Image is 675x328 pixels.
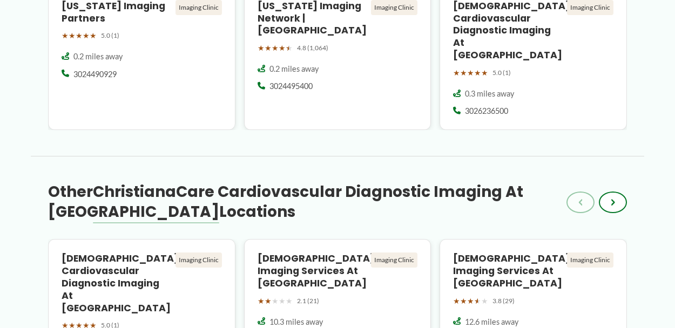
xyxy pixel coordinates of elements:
span: 5.0 (1) [101,30,119,42]
div: Imaging Clinic [567,252,613,268]
span: ★ [481,66,488,80]
span: ★ [265,294,272,308]
span: ★ [286,294,293,308]
span: ★ [453,66,460,80]
span: 3026236500 [465,106,508,117]
span: 0.2 miles away [73,51,123,62]
span: ★ [272,41,279,55]
span: 3.8 (29) [492,295,515,307]
span: 3024495400 [269,81,313,92]
span: ChristianaCare Cardiovascular Diagnostic Imaging at [GEOGRAPHIC_DATA] [48,181,523,222]
span: ★ [460,66,467,80]
span: 2.1 (21) [297,295,319,307]
span: ★ [76,29,83,43]
h3: Other Locations [48,182,566,222]
span: ★ [272,294,279,308]
button: ‹ [566,192,595,213]
span: ‹ [578,196,583,209]
span: ★ [90,29,97,43]
button: › [599,192,627,213]
span: 5.0 (1) [492,67,511,79]
span: ★ [481,294,488,308]
span: ★ [286,41,293,55]
span: ★ [258,294,265,308]
h4: [DEMOGRAPHIC_DATA] Imaging Services at [GEOGRAPHIC_DATA] [453,252,563,290]
h4: [DEMOGRAPHIC_DATA] Imaging Services at [GEOGRAPHIC_DATA] [258,252,367,290]
span: ★ [62,29,69,43]
div: Imaging Clinic [371,252,417,268]
span: 0.2 miles away [269,64,319,74]
span: › [611,196,615,209]
span: ★ [83,29,90,43]
h4: [DEMOGRAPHIC_DATA] Cardiovascular Diagnostic Imaging at [GEOGRAPHIC_DATA] [62,252,171,314]
span: ★ [265,41,272,55]
div: Imaging Clinic [175,252,222,268]
span: ★ [69,29,76,43]
span: ★ [460,294,467,308]
span: ★ [467,66,474,80]
span: ★ [279,41,286,55]
span: 3024490929 [73,69,117,80]
span: ★ [474,66,481,80]
span: 4.8 (1,064) [297,42,328,54]
span: ★ [258,41,265,55]
span: 10.3 miles away [269,317,323,327]
span: 12.6 miles away [465,317,518,327]
span: 0.3 miles away [465,88,514,99]
span: ★ [279,294,286,308]
span: ★ [453,294,460,308]
span: ★ [474,294,481,308]
span: ★ [467,294,474,308]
